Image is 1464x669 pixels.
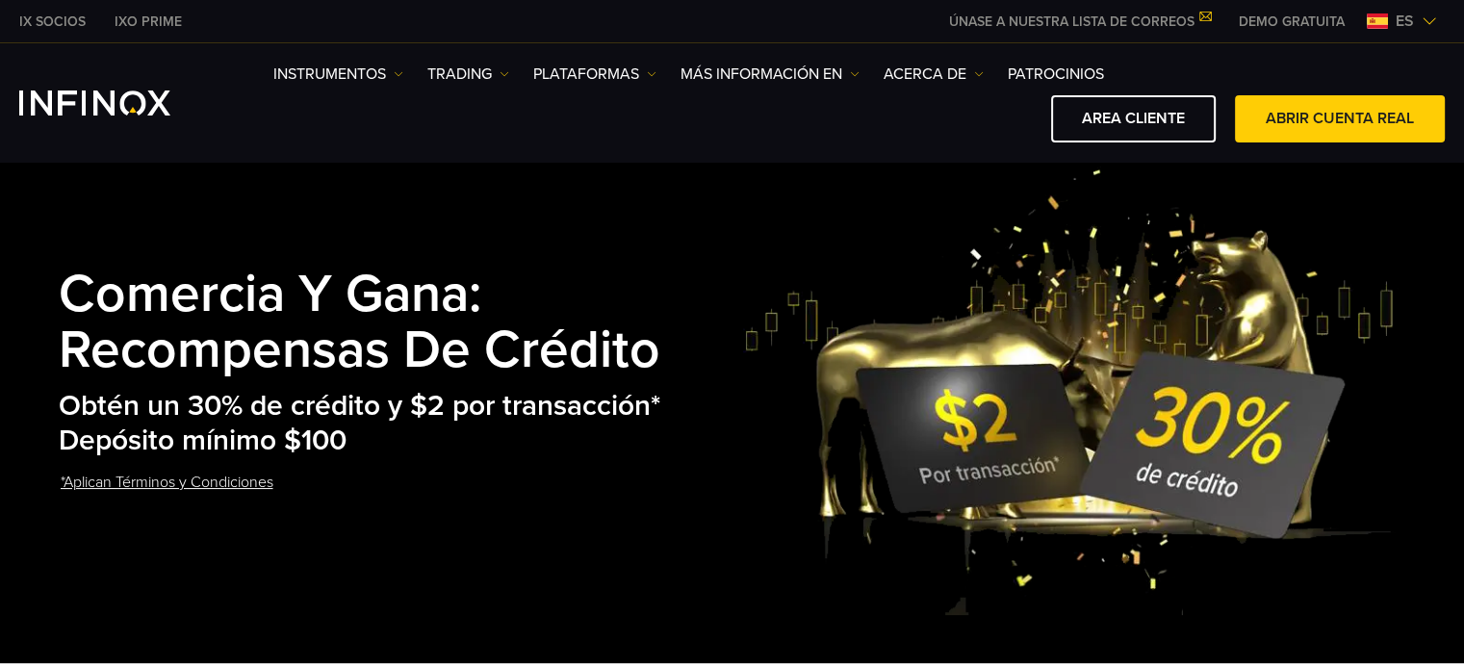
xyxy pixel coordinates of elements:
[100,12,196,32] a: INFINOX
[427,63,509,86] a: TRADING
[1224,12,1359,32] a: INFINOX MENU
[681,63,860,86] a: Más información en
[935,13,1224,30] a: ÚNASE A NUESTRA LISTA DE CORREOS
[19,90,216,116] a: INFINOX Logo
[1051,95,1216,142] a: AREA CLIENTE
[59,263,660,382] strong: Comercia y Gana: Recompensas de Crédito
[273,63,403,86] a: Instrumentos
[884,63,984,86] a: ACERCA DE
[5,12,100,32] a: INFINOX
[1235,95,1445,142] a: ABRIR CUENTA REAL
[59,389,744,459] h2: Obtén un 30% de crédito y $2 por transacción* Depósito mínimo $100
[1388,10,1422,33] span: es
[533,63,656,86] a: PLATAFORMAS
[59,459,275,506] a: *Aplican Términos y Condiciones
[1008,63,1104,86] a: Patrocinios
